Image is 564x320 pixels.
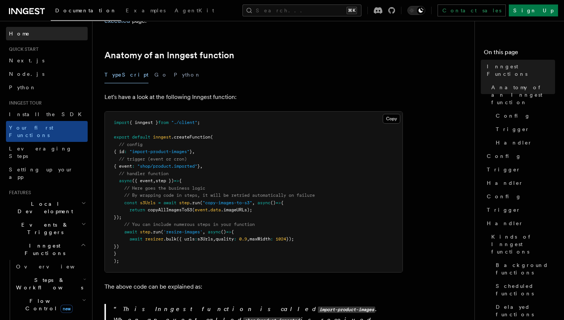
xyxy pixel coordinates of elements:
[226,229,231,234] span: =>
[318,307,375,313] code: import-product-images
[6,54,88,67] a: Next.js
[210,134,213,140] span: (
[496,282,555,297] span: Scheduled functions
[140,200,156,205] span: s3Urls
[276,236,286,242] span: 1024
[192,207,195,212] span: (
[154,66,168,83] button: Go
[213,236,216,242] span: ,
[487,152,521,160] span: Config
[114,120,129,125] span: import
[124,193,315,198] span: // By wrapping code in steps, it will be retried automatically on failure
[171,134,210,140] span: .createFunction
[496,139,532,146] span: Handler
[179,178,182,183] span: {
[491,84,555,106] span: Anatomy of an Inngest function
[13,260,88,273] a: Overview
[6,67,88,81] a: Node.js
[13,294,88,315] button: Flow Controlnew
[6,197,88,218] button: Local Development
[491,233,555,255] span: Kinds of Inngest functions
[484,149,555,163] a: Config
[150,229,161,234] span: .run
[174,66,201,83] button: Python
[208,229,221,234] span: async
[488,230,555,258] a: Kinds of Inngest functions
[137,164,197,169] span: "shop/product.imported"
[114,149,124,154] span: { id
[114,251,116,256] span: }
[140,229,150,234] span: step
[221,207,252,212] span: .imageURLs);
[216,236,234,242] span: quality
[163,229,203,234] span: 'resize-images'
[6,163,88,184] a: Setting up your app
[9,146,72,159] span: Leveraging Steps
[438,4,506,16] a: Contact sales
[200,164,203,169] span: ,
[132,164,135,169] span: :
[9,125,53,138] span: Your first Functions
[114,244,119,249] span: })
[252,200,255,205] span: ,
[487,63,555,78] span: Inngest Functions
[114,258,119,264] span: );
[163,200,176,205] span: await
[104,92,403,102] p: Let's have a look at the following Inngest function:
[247,236,250,242] span: ,
[6,121,88,142] a: Your first Functions
[104,50,234,60] a: Anatomy of an Inngest function
[114,134,129,140] span: export
[197,236,213,242] span: s3Urls
[493,109,555,122] a: Config
[231,229,234,234] span: {
[114,215,122,220] span: });
[208,207,210,212] span: .
[484,176,555,190] a: Handler
[210,207,221,212] span: data
[6,200,81,215] span: Local Development
[6,108,88,121] a: Install the SDK
[9,84,36,90] span: Python
[484,163,555,176] a: Trigger
[124,186,205,191] span: // Here goes the business logic
[179,200,189,205] span: step
[189,200,200,205] span: .run
[484,60,555,81] a: Inngest Functions
[132,178,153,183] span: ({ event
[250,236,270,242] span: maxWidth
[119,156,187,162] span: // trigger (event or cron)
[9,167,73,180] span: Setting up your app
[132,134,150,140] span: default
[119,142,142,147] span: // config
[13,276,83,291] span: Steps & Workflows
[119,171,169,176] span: // handler function
[286,236,294,242] span: });
[347,7,357,14] kbd: ⌘K
[55,7,117,13] span: Documentation
[200,200,203,205] span: (
[6,221,81,236] span: Events & Triggers
[493,258,555,279] a: Background functions
[126,7,166,13] span: Examples
[509,4,558,16] a: Sign Up
[197,120,200,125] span: ;
[221,229,226,234] span: ()
[124,149,127,154] span: :
[242,4,361,16] button: Search...⌘K
[203,229,205,234] span: ,
[496,125,530,133] span: Trigger
[6,100,42,106] span: Inngest tour
[129,207,145,212] span: return
[484,190,555,203] a: Config
[13,297,82,312] span: Flow Control
[170,2,219,20] a: AgentKit
[407,6,425,15] button: Toggle dark mode
[16,264,93,270] span: Overview
[493,136,555,149] a: Handler
[487,193,521,200] span: Config
[104,282,403,292] p: The above code can be explained as:
[9,111,86,117] span: Install the SDK
[484,203,555,217] a: Trigger
[9,30,30,37] span: Home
